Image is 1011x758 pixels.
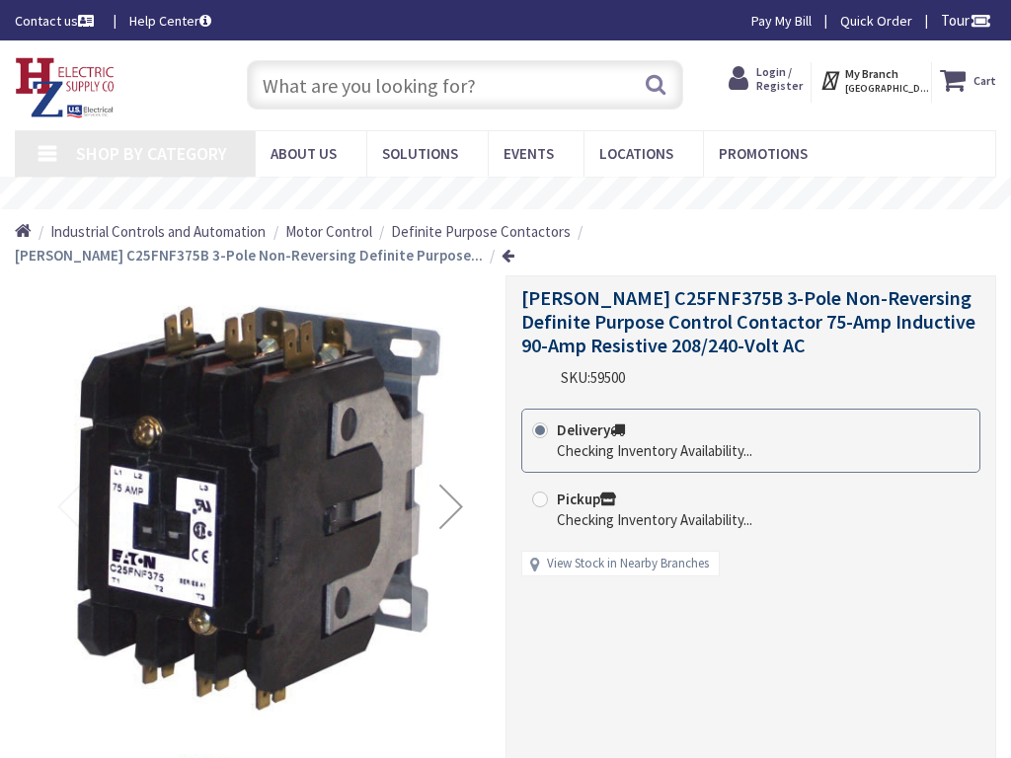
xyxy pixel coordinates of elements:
a: Help Center [129,11,211,31]
strong: Cart [973,62,996,98]
span: Industrial Controls and Automation [50,222,266,241]
span: Shop By Category [76,142,227,165]
img: HZ Electric Supply [15,57,116,118]
a: View Stock in Nearby Branches [547,555,709,573]
a: Login / Register [729,62,803,96]
img: Eaton C25FNF375B 3-Pole Non-Reversing Definite Purpose Control Contactor 75-Amp Inductive 90-Amp ... [30,275,491,736]
a: Cart [940,62,996,98]
div: SKU: [561,367,625,388]
span: Tour [941,11,991,30]
input: What are you looking for? [247,60,682,110]
span: Login / Register [756,64,803,93]
span: Promotions [719,144,808,163]
strong: Delivery [557,420,625,439]
span: About Us [271,144,337,163]
span: Motor Control [285,222,372,241]
a: Pay My Bill [751,11,812,31]
strong: My Branch [845,66,898,81]
div: Checking Inventory Availability... [557,509,752,530]
a: Definite Purpose Contactors [391,221,571,242]
a: Motor Control [285,221,372,242]
div: Next [412,275,491,736]
a: Quick Order [840,11,912,31]
a: Industrial Controls and Automation [50,221,266,242]
span: [GEOGRAPHIC_DATA], [GEOGRAPHIC_DATA] [845,82,929,95]
span: Locations [599,144,673,163]
div: My Branch [GEOGRAPHIC_DATA], [GEOGRAPHIC_DATA] [819,62,923,98]
span: [PERSON_NAME] C25FNF375B 3-Pole Non-Reversing Definite Purpose Control Contactor 75-Amp Inductive... [521,285,975,357]
span: 59500 [590,368,625,387]
rs-layer: Free Same Day Pickup at 8 Locations [371,185,663,202]
span: Solutions [382,144,458,163]
div: Checking Inventory Availability... [557,440,752,461]
strong: Pickup [557,490,616,508]
span: Events [504,144,554,163]
span: Definite Purpose Contactors [391,222,571,241]
strong: [PERSON_NAME] C25FNF375B 3-Pole Non-Reversing Definite Purpose... [15,246,483,265]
